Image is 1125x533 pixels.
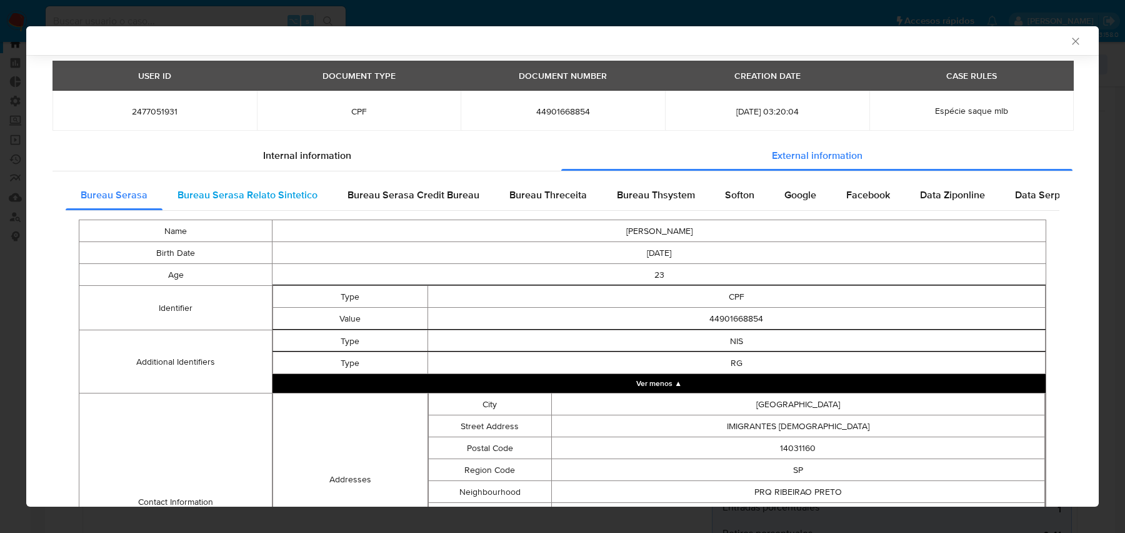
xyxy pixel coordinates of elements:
div: DOCUMENT NUMBER [511,65,614,86]
div: Detailed external info [66,180,1059,210]
span: Facebook [846,188,890,202]
td: Age [79,264,272,286]
div: USER ID [131,65,179,86]
td: CPF [427,286,1046,308]
span: Bureau Serasa Relato Sintetico [177,188,317,202]
span: Bureau Thsystem [617,188,695,202]
td: RG [427,352,1046,374]
td: Type [273,286,427,308]
div: Detailed info [52,141,1072,171]
div: CREATION DATE [727,65,808,86]
span: Espécie saque mlb [935,104,1008,117]
span: Internal information [263,148,351,163]
td: City [428,393,551,415]
span: Google [784,188,816,202]
td: [DATE] [272,242,1046,264]
td: Type [273,352,427,374]
span: [DATE] 03:20:04 [680,106,854,117]
span: Bureau Serasa [81,188,147,202]
div: CASE RULES [939,65,1004,86]
div: closure-recommendation-modal [26,26,1099,507]
td: [GEOGRAPHIC_DATA] [551,393,1044,415]
span: 2477051931 [67,106,242,117]
td: Neighbourhood [428,481,551,503]
span: Data Serpro Pf [1015,188,1081,202]
span: External information [772,148,862,163]
td: Type [273,330,427,352]
span: 44901668854 [476,106,650,117]
td: Identifier [79,286,272,330]
td: Additional Identifiers [79,330,272,393]
td: Value [273,308,427,330]
td: SP [551,459,1044,481]
span: CPF [272,106,446,117]
td: NIS [427,330,1046,352]
td: IMIGRANTES [DEMOGRAPHIC_DATA] [551,415,1044,437]
td: Name [79,220,272,242]
span: Softon [725,188,754,202]
td: 14031160 [551,437,1044,459]
td: [PERSON_NAME] [272,220,1046,242]
td: Postal Code [428,437,551,459]
button: Cerrar ventana [1069,35,1081,46]
td: PRQ RIBEIRAO PRETO [551,481,1044,503]
button: Collapse array [272,374,1046,393]
span: Bureau Threceita [509,188,587,202]
span: Bureau Serasa Credit Bureau [347,188,479,202]
span: Data Ziponline [920,188,985,202]
td: 44901668854 [427,308,1046,330]
div: DOCUMENT TYPE [315,65,403,86]
td: Birth Date [79,242,272,264]
td: 486 [551,503,1044,525]
td: Region Code [428,459,551,481]
td: Number [428,503,551,525]
td: Street Address [428,415,551,437]
td: 23 [272,264,1046,286]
